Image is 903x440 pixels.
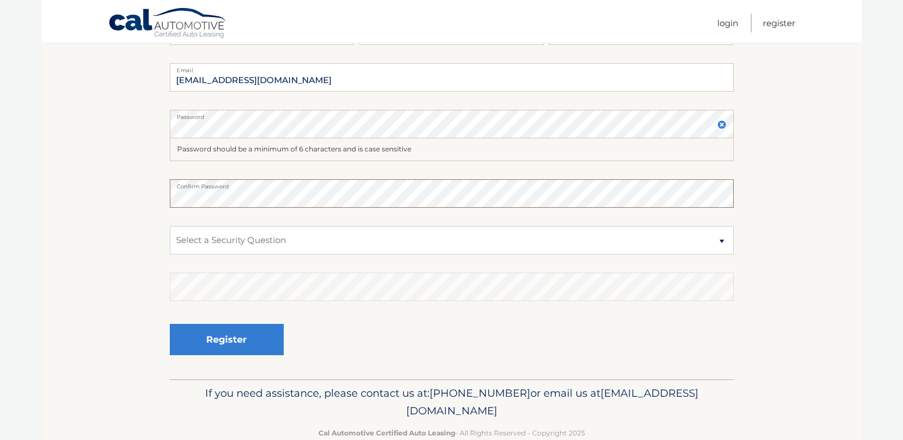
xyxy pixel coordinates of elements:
[717,14,738,32] a: Login
[170,179,734,188] label: Confirm Password
[177,384,726,421] p: If you need assistance, please contact us at: or email us at
[763,14,795,32] a: Register
[170,63,734,92] input: Email
[170,63,734,72] label: Email
[170,110,734,119] label: Password
[430,386,530,400] span: [PHONE_NUMBER]
[177,427,726,439] p: - All Rights Reserved - Copyright 2025
[108,7,228,40] a: Cal Automotive
[170,138,734,161] div: Password should be a minimum of 6 characters and is case sensitive
[170,324,284,355] button: Register
[717,120,726,129] img: close.svg
[318,429,455,437] strong: Cal Automotive Certified Auto Leasing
